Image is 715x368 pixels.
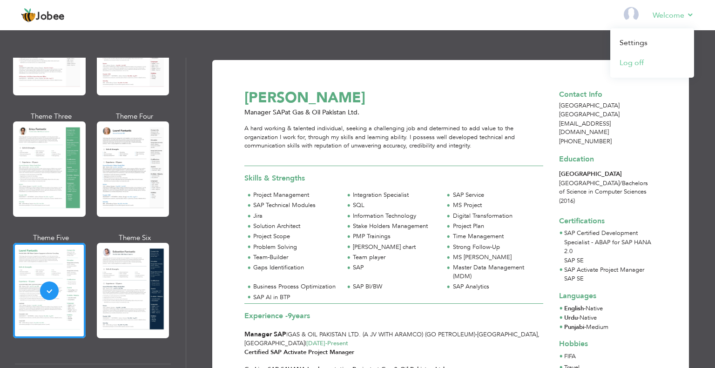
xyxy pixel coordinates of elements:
div: SAP BI/BW [353,282,438,291]
div: SQL [353,201,438,210]
span: - [325,339,327,348]
span: [GEOGRAPHIC_DATA] [244,339,305,348]
span: | [286,330,288,339]
a: Log off [610,53,694,73]
div: SAP Analytics [453,282,538,291]
span: [GEOGRAPHIC_DATA] Bachelors of Science in Computer Sciences [559,179,648,196]
div: [PERSON_NAME] chart [353,243,438,252]
span: - [584,304,586,313]
div: Business Process Optimization [253,282,338,291]
span: - [475,330,477,339]
div: [GEOGRAPHIC_DATA] [559,170,652,179]
div: Solution Architect [253,222,338,231]
div: Theme Six [99,233,171,243]
span: , [538,330,540,339]
div: Experience - [244,311,543,323]
div: [PERSON_NAME] [239,87,559,108]
span: - [584,323,586,331]
a: Welcome [653,10,694,21]
span: Manager SAP [244,108,285,117]
span: SAP Certified Development Specialist - ABAP for SAP HANA 2.0 [564,229,651,256]
span: Urdu [564,314,578,322]
div: SAP [353,263,438,272]
span: Certifications [559,209,605,227]
div: Strong Follow-Up [453,243,538,252]
span: Jobee [36,12,65,22]
div: SAP Service [453,191,538,200]
div: Team player [353,253,438,262]
span: 9 [288,311,292,321]
div: Information Technology [353,212,438,221]
img: Profile Img [624,7,639,22]
div: Team-Builder [253,253,338,262]
div: Stake Holders Management [353,222,438,231]
span: Manager SAP [244,330,286,339]
li: Native [564,304,603,314]
span: [GEOGRAPHIC_DATA] [477,330,538,339]
span: English [564,304,584,313]
div: Gaps Identification [253,263,338,272]
span: (2016) [559,197,575,205]
li: Native [564,314,608,323]
div: SAP Technical Modules [253,201,338,210]
span: SAP Activate Project Manager [564,266,644,274]
span: Punjabi [564,323,584,331]
span: Education [559,154,594,164]
span: [EMAIL_ADDRESS][DOMAIN_NAME] [559,120,611,137]
div: Problem Solving [253,243,338,252]
div: Theme Four [99,112,171,121]
div: Theme Three [15,112,88,121]
label: years [288,311,310,321]
span: Skills & Strengths [244,173,305,183]
p: SAP SE [564,274,644,284]
div: A hard working & talented individual, seeking a challenging job and determined to add value to th... [244,124,543,159]
span: [GEOGRAPHIC_DATA] [559,101,620,110]
div: Master Data Management (MDM) [453,263,538,281]
span: - [578,314,580,322]
div: MS Project [453,201,538,210]
a: Settings [610,33,694,53]
a: Jobee [21,8,65,23]
span: | [305,339,306,348]
div: Time Management [453,232,538,241]
span: / [620,179,622,187]
div: Project Scope [253,232,338,241]
span: [DATE] Present [306,339,348,348]
div: SAP AI in BTP [253,293,338,302]
div: Project Plan [453,222,538,231]
span: Gas & Oil Pakistan Ltd. (a JV with ARAMCO) (GO Petroleum) [288,330,475,339]
span: Hobbies [559,339,588,349]
div: MS [PERSON_NAME] [453,253,538,262]
div: PMP Trainings [353,232,438,241]
div: Integration Specialist [353,191,438,200]
div: Project Management [253,191,338,200]
img: jobee.io [21,8,36,23]
span: FIFA [564,352,576,361]
span: Contact Info [559,89,602,100]
div: Jira [253,212,338,221]
span: [GEOGRAPHIC_DATA] [559,110,620,119]
span: at Gas & Oil Pakistan Ltd. [285,108,359,117]
div: Digital Transformation [453,212,538,221]
li: Medium [564,323,608,332]
span: Languages [559,284,596,301]
div: Theme Five [15,233,88,243]
p: SAP SE [564,256,652,266]
span: [PHONE_NUMBER] [559,137,612,146]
